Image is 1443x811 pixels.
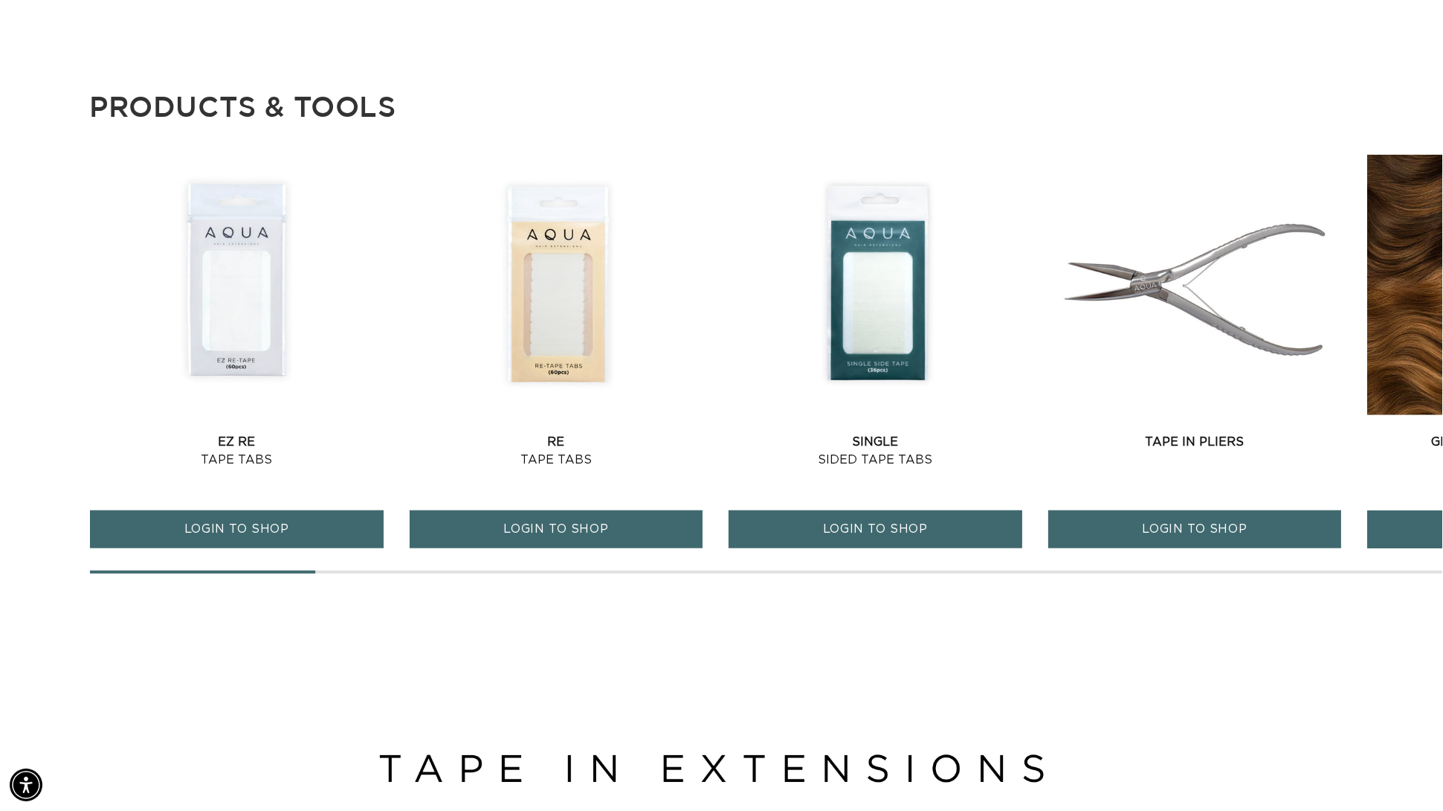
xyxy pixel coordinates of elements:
a: Single Sided Tape Tabs [729,433,1022,469]
a: EZ Re Tape Tabs [90,433,384,469]
span: LOGIN TO SHOP [823,510,928,548]
div: 2 / 9 [410,155,703,571]
a: Re Tape Tabs [410,433,703,469]
span: LOGIN TO SHOP [503,510,608,548]
div: 4 / 9 [1048,155,1342,571]
a: LOGIN TO SHOP [90,510,384,548]
a: LOGIN TO SHOP [729,510,1022,548]
p: Products & tools [89,88,1443,124]
div: 1 / 9 [90,155,384,571]
a: LOGIN TO SHOP [1048,510,1342,548]
div: Accessibility Menu [10,769,42,801]
a: Tape In Pliers [1048,433,1342,451]
span: LOGIN TO SHOP [1142,510,1247,548]
div: 3 / 9 [729,155,1022,571]
iframe: Chat Widget [1369,740,1443,811]
a: LOGIN TO SHOP [410,510,703,548]
span: LOGIN TO SHOP [184,510,289,548]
